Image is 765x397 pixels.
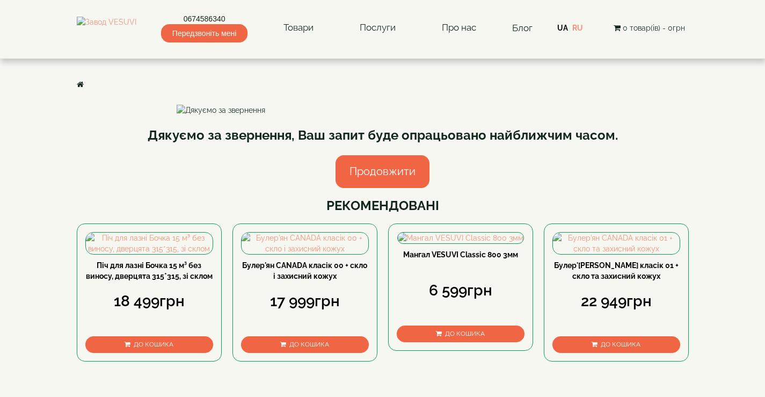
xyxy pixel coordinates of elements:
span: До кошика [445,330,485,337]
a: Про нас [431,16,487,40]
span: До кошика [601,341,640,348]
a: Продовжити [336,155,429,188]
a: 0674586340 [161,13,247,24]
img: Булер'ян CANADA класік 01 + скло та захисний кожух [553,233,680,254]
img: Дякуємо за звернення [177,105,589,116]
button: До кошика [397,326,524,342]
button: 0 товар(ів) - 0грн [610,22,688,34]
a: Піч для лазні Бочка 15 м³ без виносу, дверцята 315*315, зі склом [86,261,213,280]
img: Піч для лазні Бочка 15 м³ без виносу, дверцята 315*315, зі склом [86,233,213,254]
a: Мангал VESUVI Classic 800 3мм [403,250,518,259]
a: RU [572,24,583,32]
span: 0 товар(ів) - 0грн [623,24,685,32]
a: Послуги [349,16,406,40]
div: 18 499грн [85,291,213,312]
span: До кошика [134,341,173,348]
span: До кошика [289,341,329,348]
a: Товари [273,16,324,40]
a: UA [557,24,568,32]
div: 22 949грн [552,291,680,312]
a: Булер'ян CANADA класік 00 + скло і захисний кожух [242,261,367,280]
span: Передзвоніть мені [161,24,247,42]
img: Булер'ян CANADA класік 00 + скло і захисний кожух [242,233,368,254]
div: Дякуємо за звернення, Ваш запит буде опрацьовано найближчим часом. [77,126,689,145]
button: До кошика [241,336,369,353]
button: До кошика [552,336,680,353]
div: 17 999грн [241,291,369,312]
img: Мангал VESUVI Classic 800 3мм [398,233,523,243]
button: До кошика [85,336,213,353]
a: Булер'[PERSON_NAME] класік 01 + скло та захисний кожух [554,261,679,280]
img: Завод VESUVI [77,17,136,39]
a: Блог [512,23,533,33]
div: 6 599грн [397,280,524,301]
